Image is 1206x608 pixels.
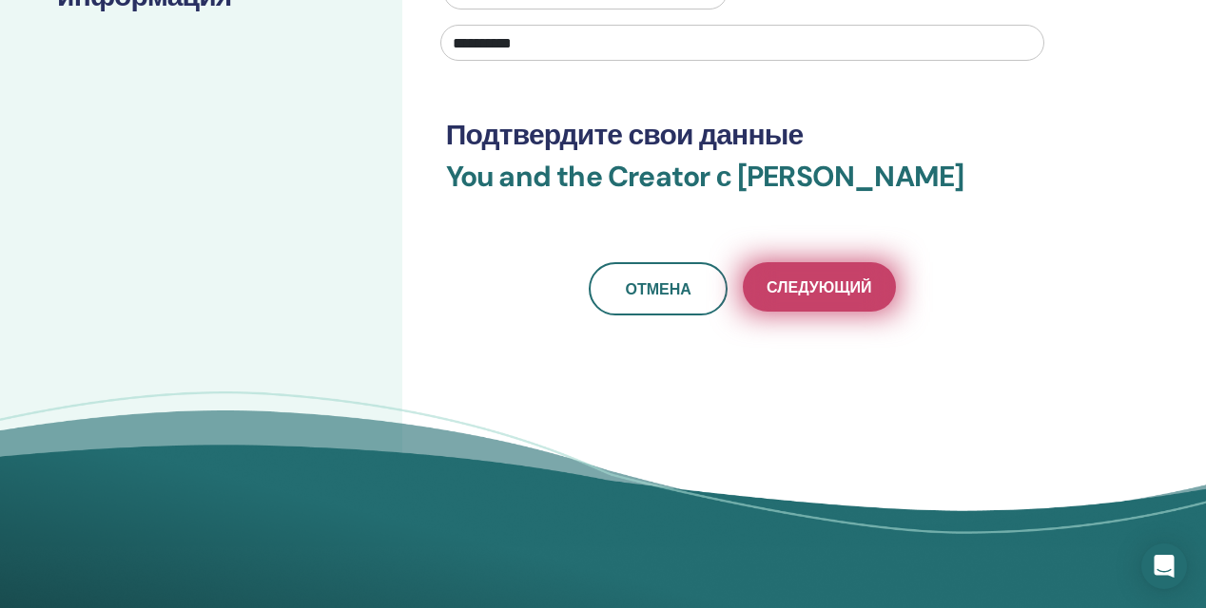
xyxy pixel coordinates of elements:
h3: Подтвердите свои данные [446,118,1039,152]
a: Отмена [589,262,728,315]
div: Open Intercom Messenger [1141,543,1187,589]
button: Следующий [743,262,895,312]
span: Следующий [767,277,871,297]
span: Отмена [625,279,691,299]
h3: You and the Creator с [PERSON_NAME] [446,160,1039,217]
